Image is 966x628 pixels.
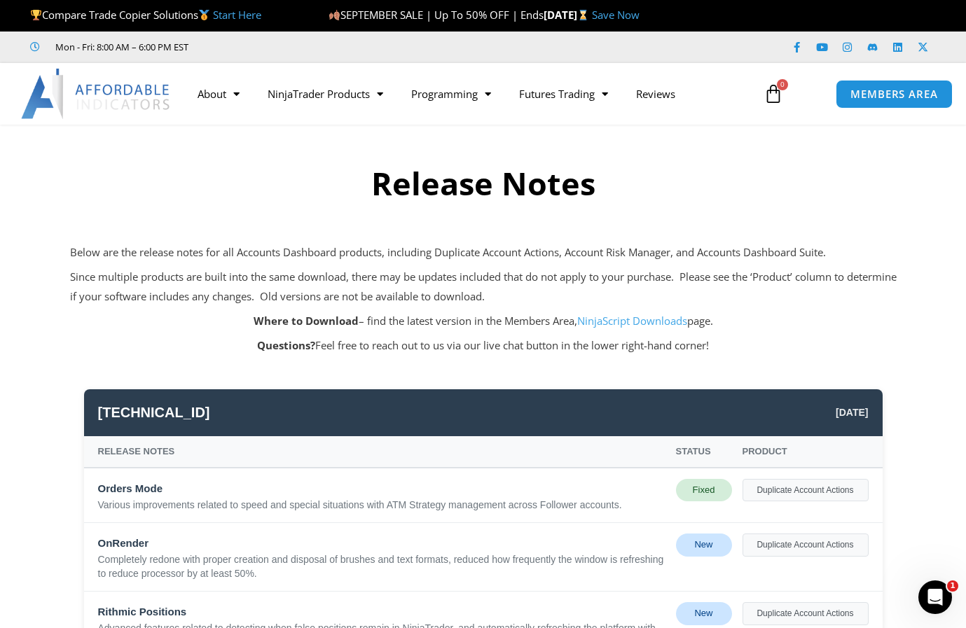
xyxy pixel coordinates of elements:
[254,78,397,110] a: NinjaTrader Products
[918,580,952,614] iframe: Intercom live chat
[70,243,897,263] p: Below are the release notes for all Accounts Dashboard products, including Duplicate Account Acti...
[52,39,188,55] span: Mon - Fri: 8:00 AM – 6:00 PM EST
[676,443,732,460] div: Status
[329,8,544,22] span: SEPTEMBER SALE | Up To 50% OFF | Ends
[30,8,261,22] span: Compare Trade Copier Solutions
[199,10,209,20] img: 🥇
[676,479,732,501] div: Fixed
[257,338,315,352] strong: Questions?
[98,533,665,553] div: OnRender
[329,10,340,20] img: 🍂
[21,69,172,119] img: LogoAI | Affordable Indicators – NinjaTrader
[208,40,418,54] iframe: Customer reviews powered by Trustpilot
[544,8,592,22] strong: [DATE]
[505,78,622,110] a: Futures Trading
[70,336,897,356] p: Feel free to reach out to us via our live chat button in the lower right-hand corner!
[743,602,869,624] div: Duplicate Account Actions
[592,8,640,22] a: Save Now
[743,533,869,556] div: Duplicate Account Actions
[397,78,505,110] a: Programming
[577,314,687,328] a: NinjaScript Downloads
[70,163,897,204] h2: Release Notes
[836,403,868,421] span: [DATE]
[31,10,41,20] img: 🏆
[622,78,689,110] a: Reviews
[98,498,665,512] div: Various improvements related to speed and special situations with ATM Strategy management across ...
[743,74,804,114] a: 0
[98,602,665,622] div: Rithmic Positions
[676,602,732,624] div: New
[98,443,665,460] div: Release Notes
[947,580,958,592] span: 1
[98,400,210,426] span: [TECHNICAL_ID]
[213,8,261,22] a: Start Here
[578,10,588,20] img: ⌛
[98,553,665,580] div: Completely redone with proper creation and disposal of brushes and text formats, reduced how freq...
[777,79,788,90] span: 0
[743,443,869,460] div: Product
[184,78,754,110] nav: Menu
[184,78,254,110] a: About
[743,479,869,501] div: Duplicate Account Actions
[676,533,732,556] div: New
[70,267,897,307] p: Since multiple products are built into the same download, there may be updates included that do n...
[850,89,938,99] span: MEMBERS AREA
[836,80,953,109] a: MEMBERS AREA
[98,479,665,498] div: Orders Mode
[70,312,897,331] p: – find the latest version in the Members Area, page.
[254,314,359,328] strong: Where to Download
